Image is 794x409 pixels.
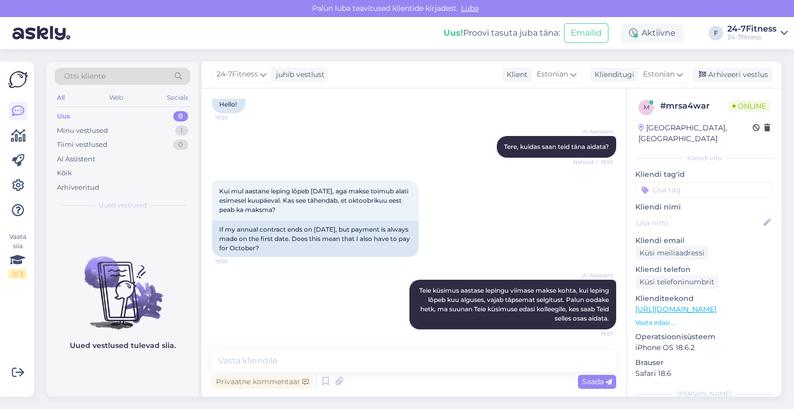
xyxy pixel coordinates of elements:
[57,168,72,178] div: Kõik
[635,264,773,275] p: Kliendi telefon
[635,202,773,213] p: Kliendi nimi
[444,27,560,39] div: Proovi tasuta juba täna:
[660,100,728,112] div: # mrsa4war
[693,68,772,82] div: Arhiveeri vestlus
[635,182,773,198] input: Lisa tag
[635,331,773,342] p: Operatsioonisüsteem
[165,91,190,104] div: Socials
[8,232,27,279] div: Vaata siia
[636,217,761,229] input: Lisa nimi
[635,389,773,399] div: [PERSON_NAME]
[212,96,246,113] div: Hello!
[709,26,723,40] div: F
[635,342,773,353] p: iPhone OS 18.6.2
[635,275,719,289] div: Küsi telefoninumbrit
[727,25,776,33] div: 24-7Fitness
[217,69,258,80] span: 24-7Fitness
[502,69,528,80] div: Klient
[621,24,684,42] div: Aktiivne
[212,221,419,257] div: If my annual contract ends on [DATE], but payment is always made on the first date. Does this mea...
[57,154,95,164] div: AI Assistent
[638,123,753,144] div: [GEOGRAPHIC_DATA], [GEOGRAPHIC_DATA]
[173,111,188,122] div: 0
[55,91,67,104] div: All
[57,111,70,122] div: Uus
[444,28,463,38] b: Uus!
[419,286,610,322] span: Teie küsimus aastase lepingu viimase makse kohta, kui leping lõpeb kuu alguses, vajab täpsemat se...
[727,25,788,41] a: 24-7Fitness24-7fitness
[574,128,613,135] span: AI Assistent
[635,305,716,314] a: [URL][DOMAIN_NAME]
[635,246,709,260] div: Küsi meiliaadressi
[8,70,28,89] img: Askly Logo
[47,238,198,331] img: No chats
[57,140,108,150] div: Tiimi vestlused
[590,69,634,80] div: Klienditugi
[635,318,773,327] p: Vaata edasi ...
[635,169,773,180] p: Kliendi tag'id
[582,377,612,386] span: Saada
[727,33,776,41] div: 24-7fitness
[173,140,188,150] div: 0
[537,69,568,80] span: Estonian
[635,357,773,368] p: Brauser
[643,69,675,80] span: Estonian
[635,368,773,379] p: Safari 18.6
[107,91,125,104] div: Web
[215,257,254,265] span: 19:56
[219,187,410,214] span: Kui mul aastane leping lõpeb [DATE], aga makse toimub alati esimesel kuupäeval. Kas see tähendab,...
[635,235,773,246] p: Kliendi email
[272,69,325,80] div: juhib vestlust
[212,375,313,389] div: Privaatne kommentaar
[57,126,108,136] div: Minu vestlused
[175,126,188,136] div: 1
[70,340,176,351] p: Uued vestlused tulevad siia.
[458,4,482,13] span: Luba
[574,271,613,279] span: AI Assistent
[564,23,608,43] button: Emailid
[728,100,770,112] span: Online
[64,71,105,82] span: Otsi kliente
[57,183,99,193] div: Arhiveeritud
[8,269,27,279] div: 2 / 3
[574,330,613,338] span: 19:57
[99,201,147,210] span: Uued vestlused
[215,114,254,122] span: 19:55
[635,293,773,304] p: Klienditeekond
[573,158,613,166] span: Nähtud ✓ 19:55
[644,103,649,111] span: m
[635,154,773,163] div: Kliendi info
[504,143,609,150] span: Tere, kuidas saan teid täna aidata?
